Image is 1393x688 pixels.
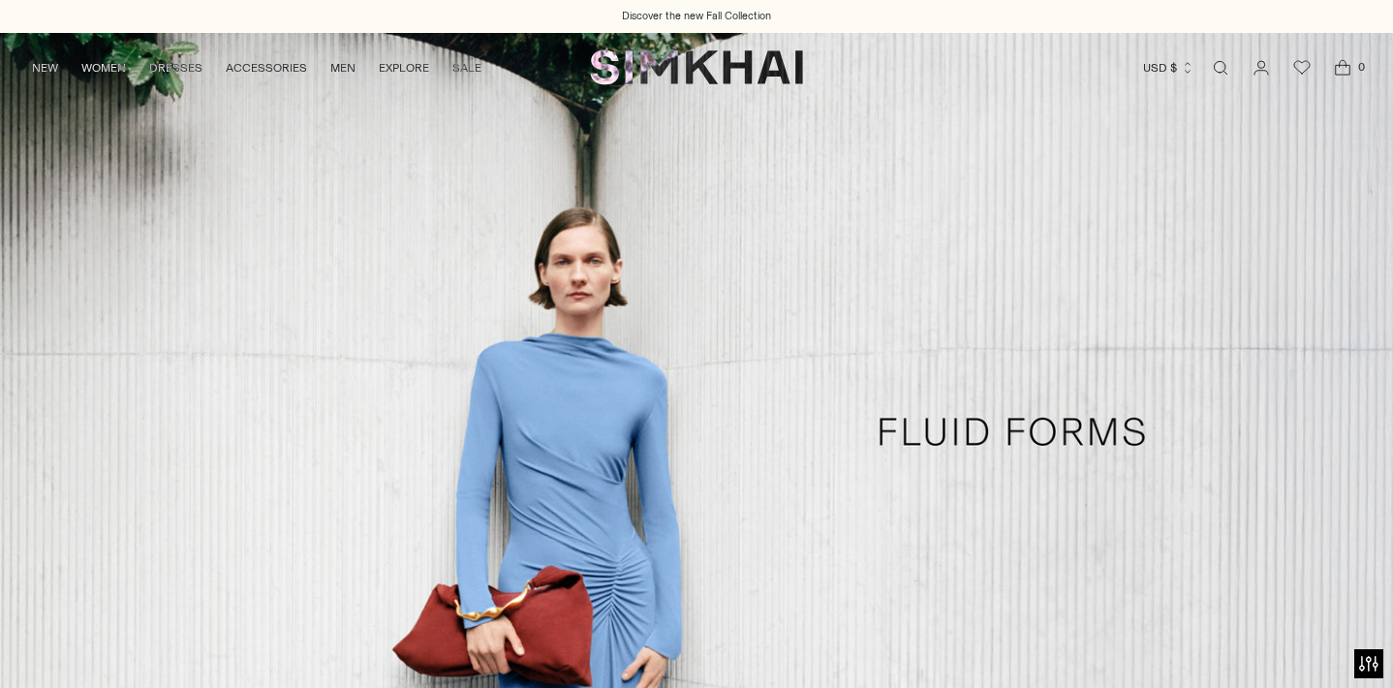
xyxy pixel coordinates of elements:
a: Open search modal [1201,48,1240,87]
a: SALE [452,47,481,89]
span: 0 [1352,58,1370,76]
a: MEN [330,47,356,89]
a: Discover the new Fall Collection [622,9,771,24]
a: DRESSES [149,47,202,89]
a: ACCESSORIES [226,47,307,89]
a: Wishlist [1283,48,1321,87]
button: USD $ [1143,47,1194,89]
a: Go to the account page [1242,48,1281,87]
a: NEW [32,47,58,89]
a: EXPLORE [379,47,429,89]
a: WOMEN [81,47,126,89]
a: Open cart modal [1323,48,1362,87]
a: SIMKHAI [590,48,803,86]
